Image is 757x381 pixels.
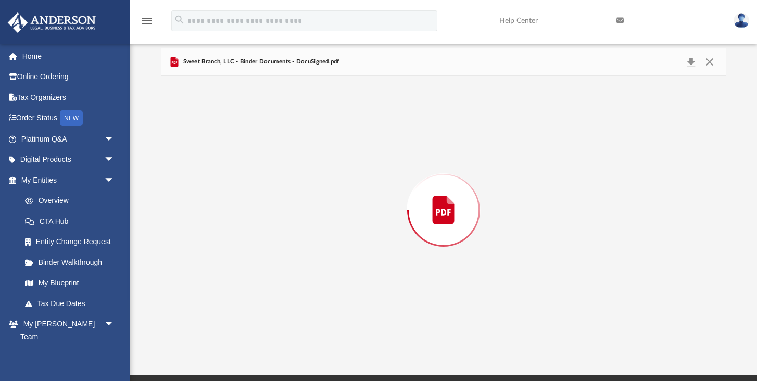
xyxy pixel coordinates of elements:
[141,15,153,27] i: menu
[7,314,125,347] a: My [PERSON_NAME] Teamarrow_drop_down
[15,232,130,252] a: Entity Change Request
[104,149,125,171] span: arrow_drop_down
[15,252,130,273] a: Binder Walkthrough
[7,67,130,87] a: Online Ordering
[104,170,125,191] span: arrow_drop_down
[700,55,718,69] button: Close
[7,46,130,67] a: Home
[104,129,125,150] span: arrow_drop_down
[181,57,339,67] span: Sweet Branch, LLC - Binder Documents - DocuSigned.pdf
[60,110,83,126] div: NEW
[15,190,130,211] a: Overview
[682,55,700,69] button: Download
[15,211,130,232] a: CTA Hub
[5,12,99,33] img: Anderson Advisors Platinum Portal
[104,314,125,335] span: arrow_drop_down
[161,48,726,345] div: Preview
[15,293,130,314] a: Tax Due Dates
[7,87,130,108] a: Tax Organizers
[7,149,130,170] a: Digital Productsarrow_drop_down
[734,13,749,28] img: User Pic
[174,14,185,26] i: search
[141,20,153,27] a: menu
[7,108,130,129] a: Order StatusNEW
[7,129,130,149] a: Platinum Q&Aarrow_drop_down
[15,273,125,294] a: My Blueprint
[7,170,130,190] a: My Entitiesarrow_drop_down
